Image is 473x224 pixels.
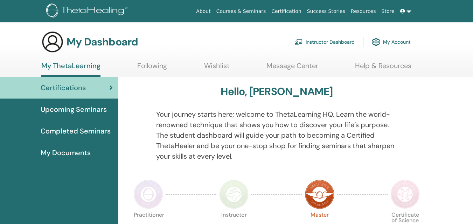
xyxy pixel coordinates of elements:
[390,180,420,209] img: Certificate of Science
[372,36,380,48] img: cog.svg
[372,34,411,50] a: My Account
[46,3,130,19] img: logo.png
[348,5,379,18] a: Resources
[355,62,411,75] a: Help & Resources
[305,180,334,209] img: Master
[304,5,348,18] a: Success Stories
[294,34,355,50] a: Instructor Dashboard
[134,180,163,209] img: Practitioner
[41,147,91,158] span: My Documents
[137,62,167,75] a: Following
[379,5,397,18] a: Store
[219,180,249,209] img: Instructor
[41,31,64,53] img: generic-user-icon.jpg
[269,5,304,18] a: Certification
[41,104,107,115] span: Upcoming Seminars
[67,36,138,48] h3: My Dashboard
[156,109,397,161] p: Your journey starts here; welcome to ThetaLearning HQ. Learn the world-renowned technique that sh...
[294,39,303,45] img: chalkboard-teacher.svg
[221,85,333,98] h3: Hello, [PERSON_NAME]
[204,62,230,75] a: Wishlist
[214,5,269,18] a: Courses & Seminars
[193,5,213,18] a: About
[41,126,111,136] span: Completed Seminars
[41,82,86,93] span: Certifications
[266,62,318,75] a: Message Center
[41,62,100,77] a: My ThetaLearning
